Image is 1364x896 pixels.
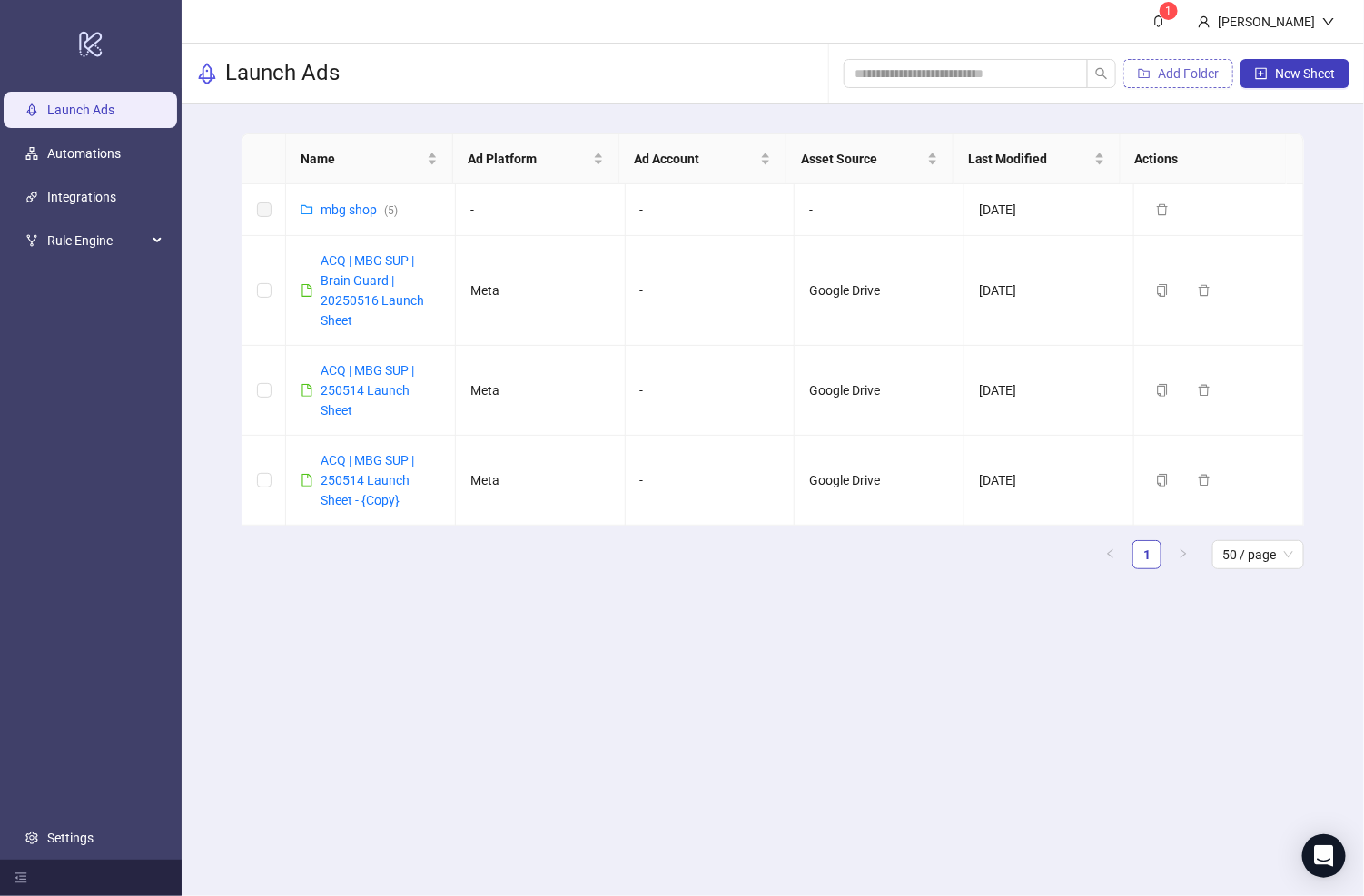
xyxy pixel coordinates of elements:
a: Launch Ads [47,103,114,117]
span: delete [1156,203,1169,216]
span: file [301,474,313,487]
span: ( 5 ) [384,204,398,217]
td: - [626,436,796,526]
span: New Sheet [1275,66,1335,81]
th: Last Modified [954,134,1121,184]
sup: 1 [1160,2,1178,20]
span: Ad Platform [468,149,590,169]
td: [DATE] [964,236,1134,346]
td: - [626,346,796,436]
td: [DATE] [964,346,1134,436]
a: mbg shop(5) [321,202,398,217]
th: Ad Account [619,134,786,184]
td: [DATE] [964,184,1134,236]
span: copy [1156,474,1169,487]
td: Google Drive [795,236,964,346]
span: Last Modified [968,149,1091,169]
span: search [1095,67,1108,80]
a: ACQ | MBG SUP | 250514 Launch Sheet - {Copy} [321,453,414,507]
button: right [1169,540,1198,569]
span: Asset Source [801,149,924,169]
span: down [1322,15,1335,28]
a: Automations [47,146,121,161]
span: 1 [1166,5,1172,17]
button: New Sheet [1240,59,1349,88]
th: Ad Platform [453,134,620,184]
span: Ad Account [634,149,756,169]
span: menu-fold [15,871,27,884]
span: file [301,384,313,397]
button: left [1096,540,1125,569]
td: - [456,184,626,236]
span: plus-square [1255,67,1268,80]
span: left [1105,548,1116,559]
span: folder [301,203,313,216]
span: bell [1152,15,1165,27]
li: Next Page [1169,540,1198,569]
th: Actions [1121,134,1288,184]
td: - [626,236,796,346]
span: Name [301,149,423,169]
td: [DATE] [964,436,1134,526]
div: Page Size [1212,540,1304,569]
span: delete [1198,284,1211,297]
span: file [301,284,313,297]
button: Add Folder [1123,59,1233,88]
th: Asset Source [786,134,954,184]
li: Previous Page [1096,540,1125,569]
div: Open Intercom Messenger [1302,834,1346,878]
th: Name [286,134,453,184]
span: folder-add [1138,67,1151,80]
span: Rule Engine [47,222,147,259]
span: delete [1198,384,1211,397]
span: right [1178,548,1189,559]
td: Meta [456,236,626,346]
td: - [626,184,796,236]
td: Meta [456,346,626,436]
td: Google Drive [795,436,964,526]
a: 1 [1133,541,1161,568]
span: Add Folder [1158,66,1219,81]
a: Settings [47,831,94,845]
td: Meta [456,436,626,526]
td: Google Drive [795,346,964,436]
span: rocket [196,63,218,84]
div: [PERSON_NAME] [1211,12,1322,32]
a: Integrations [47,190,116,204]
td: - [795,184,964,236]
h3: Launch Ads [225,59,340,88]
span: delete [1198,474,1211,487]
span: copy [1156,384,1169,397]
span: user [1198,15,1211,28]
a: ACQ | MBG SUP | 250514 Launch Sheet [321,363,414,418]
span: copy [1156,284,1169,297]
li: 1 [1132,540,1161,569]
a: ACQ | MBG SUP | Brain Guard | 20250516 Launch Sheet [321,253,424,328]
span: 50 / page [1223,541,1293,568]
span: fork [25,234,38,247]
